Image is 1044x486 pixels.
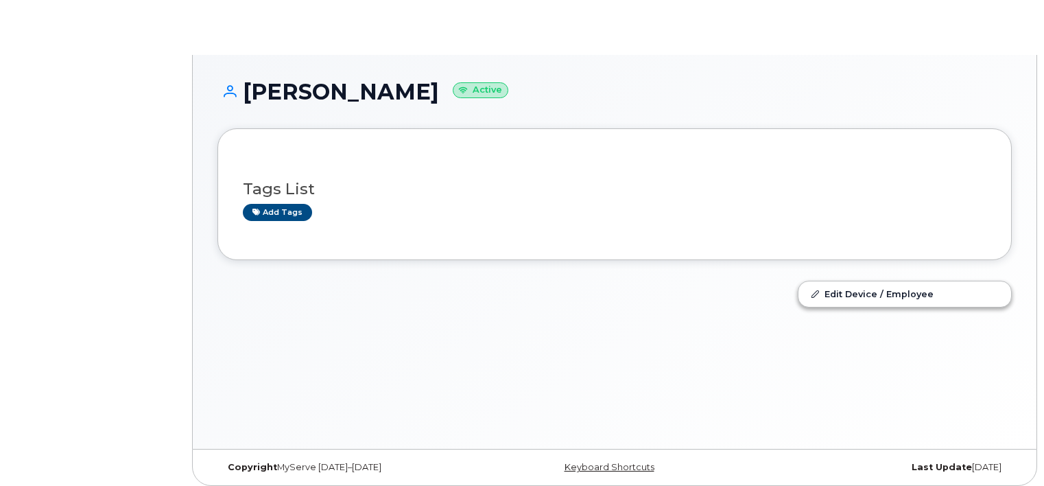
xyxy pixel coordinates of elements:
[243,204,312,221] a: Add tags
[217,80,1012,104] h1: [PERSON_NAME]
[747,462,1012,473] div: [DATE]
[912,462,972,472] strong: Last Update
[243,181,986,198] h3: Tags List
[565,462,654,472] a: Keyboard Shortcuts
[798,281,1011,306] a: Edit Device / Employee
[228,462,277,472] strong: Copyright
[217,462,482,473] div: MyServe [DATE]–[DATE]
[453,82,508,98] small: Active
